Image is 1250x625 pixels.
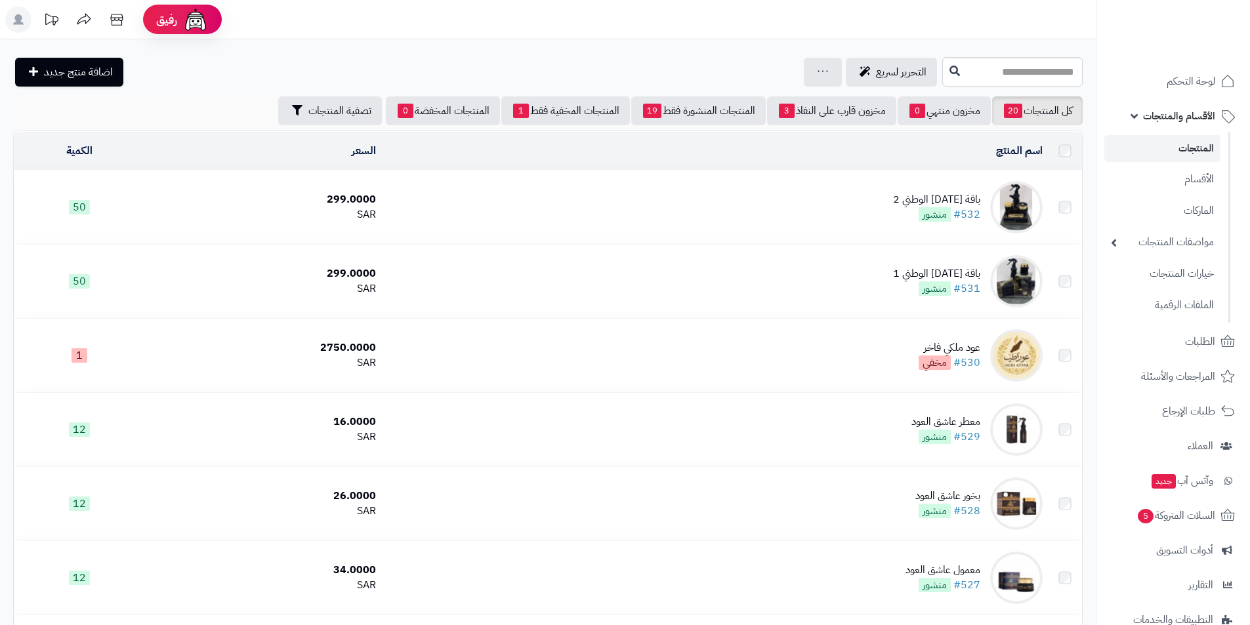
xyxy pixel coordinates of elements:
a: مخزون قارب على النفاذ3 [767,96,896,125]
span: وآتس آب [1150,472,1213,490]
div: 34.0000 [150,563,376,578]
span: مخفي [919,355,951,370]
div: SAR [150,207,376,222]
a: الطلبات [1104,326,1242,357]
a: التحرير لسريع [846,58,937,87]
a: #529 [953,429,980,445]
div: SAR [150,355,376,371]
span: لوحة التحكم [1167,72,1215,91]
a: كل المنتجات20 [992,96,1083,125]
span: منشور [919,504,951,518]
div: 299.0000 [150,192,376,207]
a: السلات المتروكة5 [1104,500,1242,531]
a: الماركات [1104,197,1220,225]
a: #532 [953,207,980,222]
a: لوحة التحكم [1104,66,1242,97]
span: 20 [1004,104,1022,118]
span: 50 [69,274,90,289]
span: العملاء [1188,437,1213,455]
a: اضافة منتج جديد [15,58,123,87]
span: 12 [69,571,90,585]
a: المنتجات المنشورة فقط19 [631,96,766,125]
div: 299.0000 [150,266,376,281]
a: وآتس آبجديد [1104,465,1242,496]
span: 12 [69,496,90,511]
span: السلات المتروكة [1136,506,1215,525]
div: عود ملكي فاخر [919,340,980,355]
span: 12 [69,422,90,437]
a: مخزون منتهي0 [898,96,991,125]
span: 5 [1138,508,1154,523]
span: الأقسام والمنتجات [1143,107,1215,125]
span: منشور [919,430,951,444]
div: باقة [DATE] الوطني 2 [893,192,980,207]
a: طلبات الإرجاع [1104,395,1242,427]
img: باقة اليوم الوطني 1 [990,255,1043,308]
span: منشور [919,281,951,296]
img: ai-face.png [182,7,209,33]
img: بخور عاشق العود [990,477,1043,530]
a: المنتجات المخفضة0 [386,96,500,125]
a: الملفات الرقمية [1104,291,1220,319]
div: 26.0000 [150,489,376,504]
span: منشور [919,578,951,592]
span: 19 [643,104,661,118]
span: أدوات التسويق [1156,541,1213,559]
a: تحديثات المنصة [35,7,68,36]
div: SAR [150,281,376,296]
a: المنتجات [1104,135,1220,162]
a: العملاء [1104,430,1242,462]
span: طلبات الإرجاع [1162,402,1215,420]
span: الطلبات [1185,333,1215,351]
a: المراجعات والأسئلة [1104,361,1242,392]
span: المراجعات والأسئلة [1141,367,1215,386]
a: مواصفات المنتجات [1104,228,1220,256]
span: اضافة منتج جديد [44,64,113,80]
div: 2750.0000 [150,340,376,355]
a: خيارات المنتجات [1104,260,1220,288]
div: SAR [150,578,376,593]
a: السعر [352,143,376,159]
span: تصفية المنتجات [308,103,371,119]
a: الأقسام [1104,165,1220,193]
span: 0 [909,104,925,118]
a: #531 [953,281,980,296]
div: معمول عاشق العود [906,563,980,578]
a: #528 [953,503,980,519]
div: SAR [150,430,376,445]
a: #527 [953,577,980,593]
div: 16.0000 [150,414,376,430]
img: عود ملكي فاخر [990,329,1043,382]
a: المنتجات المخفية فقط1 [501,96,630,125]
span: 0 [398,104,413,118]
a: اسم المنتج [996,143,1043,159]
div: بخور عاشق العود [915,489,980,504]
div: SAR [150,504,376,519]
a: #530 [953,355,980,371]
span: 1 [513,104,529,118]
img: معمول عاشق العود [990,552,1043,604]
img: معطر عاشق العود [990,403,1043,456]
span: 3 [779,104,795,118]
a: التقارير [1104,569,1242,601]
img: logo-2.png [1161,32,1238,60]
a: الكمية [66,143,93,159]
div: معطر عاشق العود [911,414,980,430]
span: رفيق [156,12,177,28]
img: باقة اليوم الوطني 2 [990,181,1043,233]
span: 50 [69,200,90,214]
span: جديد [1152,474,1176,489]
a: أدوات التسويق [1104,534,1242,566]
span: منشور [919,207,951,222]
span: التقارير [1188,576,1213,594]
span: التحرير لسريع [876,64,927,80]
span: 1 [72,348,87,363]
div: باقة [DATE] الوطني 1 [893,266,980,281]
button: تصفية المنتجات [278,96,382,125]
